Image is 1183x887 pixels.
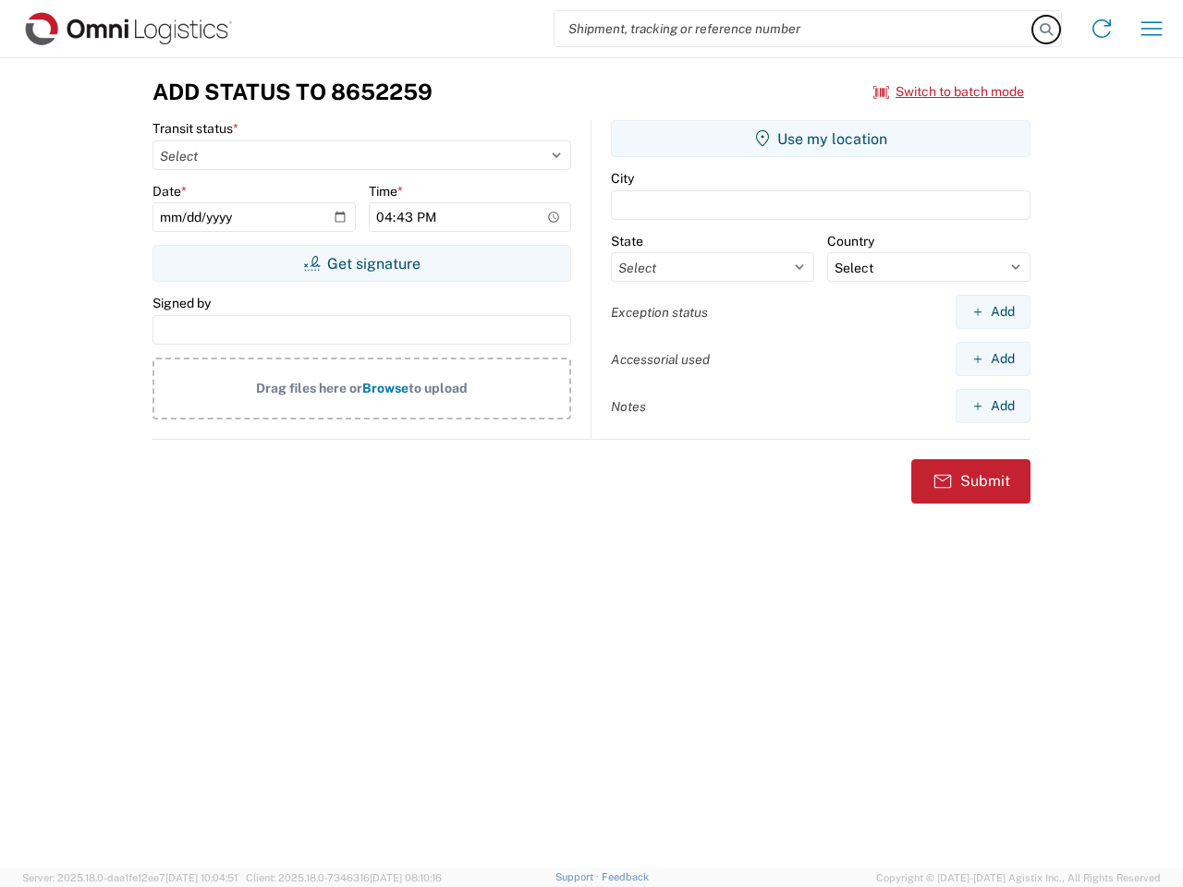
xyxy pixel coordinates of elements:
[152,295,211,311] label: Signed by
[246,872,442,883] span: Client: 2025.18.0-7346316
[555,11,1033,46] input: Shipment, tracking or reference number
[827,233,874,249] label: Country
[911,459,1031,504] button: Submit
[611,304,708,321] label: Exception status
[956,342,1031,376] button: Add
[409,381,468,395] span: to upload
[956,389,1031,423] button: Add
[370,872,442,883] span: [DATE] 08:10:16
[611,120,1031,157] button: Use my location
[956,295,1031,329] button: Add
[611,351,710,368] label: Accessorial used
[555,871,602,882] a: Support
[611,170,634,187] label: City
[602,871,649,882] a: Feedback
[611,233,643,249] label: State
[876,869,1161,886] span: Copyright © [DATE]-[DATE] Agistix Inc., All Rights Reserved
[152,183,187,200] label: Date
[611,398,646,415] label: Notes
[873,77,1024,107] button: Switch to batch mode
[369,183,403,200] label: Time
[152,245,571,282] button: Get signature
[362,381,409,395] span: Browse
[165,872,238,883] span: [DATE] 10:04:51
[152,79,433,105] h3: Add Status to 8652259
[152,120,238,137] label: Transit status
[256,381,362,395] span: Drag files here or
[22,872,238,883] span: Server: 2025.18.0-daa1fe12ee7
